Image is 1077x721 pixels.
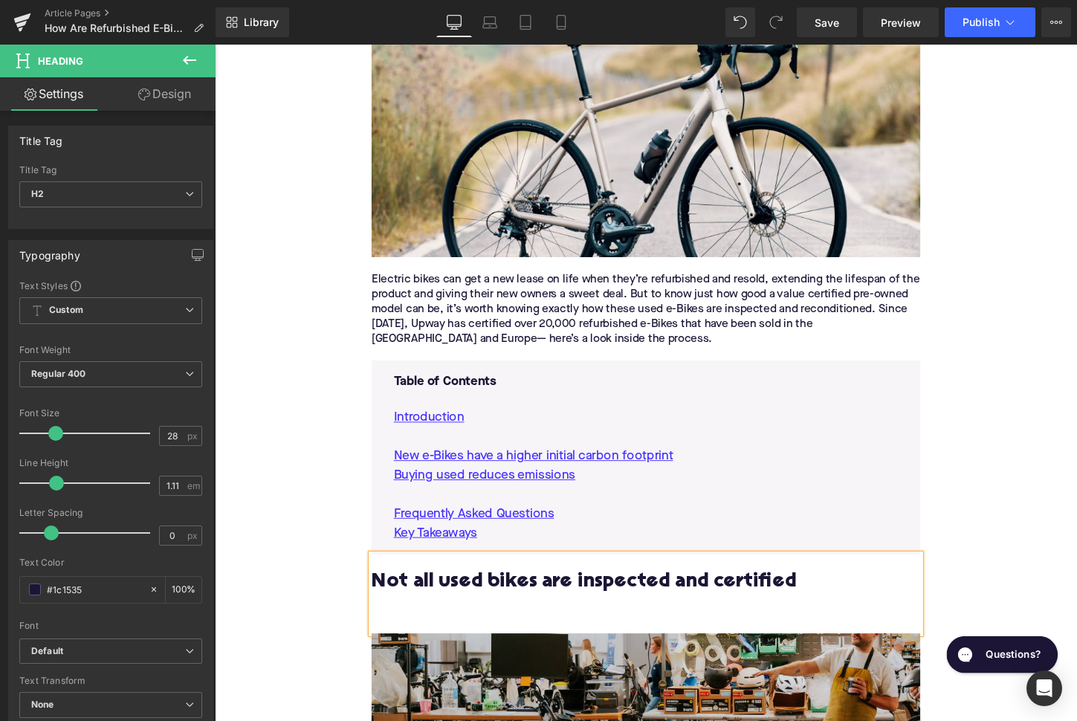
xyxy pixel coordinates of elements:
[945,7,1035,37] button: Publish
[19,676,202,686] div: Text Transform
[19,621,202,631] div: Font
[19,279,202,291] div: Text Styles
[19,241,80,262] div: Typography
[187,499,274,520] a: Key Takeaways
[19,458,202,468] div: Line Height
[187,379,260,399] a: Introduction
[187,481,200,491] span: em
[1041,7,1071,37] button: More
[725,7,755,37] button: Undo
[164,237,736,315] div: Electric bikes can get a new lease on life when they’re refurbished and resold, extending the lif...
[187,479,354,499] a: Frequently Asked Questions
[19,557,202,568] div: Text Color
[19,126,63,147] div: Title Tag
[45,7,216,19] a: Article Pages
[761,7,791,37] button: Redo
[166,577,201,603] div: %
[164,549,736,595] h2: Not all used bikes are inspected and certified
[31,368,86,379] b: Regular 400
[244,16,279,29] span: Library
[756,612,884,661] iframe: Gorgias live chat messenger
[45,22,187,34] span: How Are Refurbished E-Bikes Inspected and Certified in the [GEOGRAPHIC_DATA]?
[187,431,200,441] span: px
[49,304,83,317] b: Custom
[472,7,508,37] a: Laptop
[863,7,939,37] a: Preview
[187,344,294,358] font: Table of Contents
[38,55,83,67] span: Heading
[963,16,1000,28] span: Publish
[31,699,54,710] b: None
[508,7,543,37] a: Tablet
[187,419,478,439] a: New e-Bikes have a higher initial carbon footprint
[19,408,202,418] div: Font Size
[47,581,142,598] input: Color
[187,439,376,459] a: Buying used reduces emissions
[436,7,472,37] a: Desktop
[31,645,63,658] i: Default
[19,345,202,355] div: Font Weight
[111,77,219,111] a: Design
[815,15,839,30] span: Save
[216,7,289,37] a: New Library
[881,15,921,30] span: Preview
[19,165,202,175] div: Title Tag
[31,188,44,199] b: H2
[543,7,579,37] a: Mobile
[19,508,202,518] div: Letter Spacing
[1026,670,1062,706] div: Open Intercom Messenger
[187,531,200,540] span: px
